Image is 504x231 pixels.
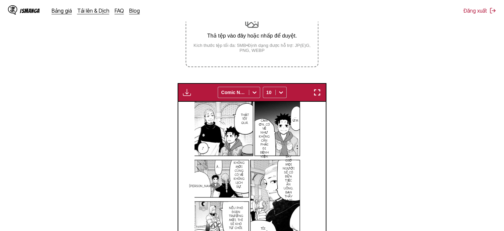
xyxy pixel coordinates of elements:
[215,164,222,170] p: À…
[188,183,216,189] p: [PERSON_NAME].
[257,117,271,160] p: Cảm ơn, có vẻ như không cần phải đi bệnh viện.
[8,5,17,15] img: IsManga Logo
[8,5,52,16] a: IsManga LogoIsManga
[129,7,140,14] a: Blog
[313,88,321,96] img: Enter fullscreen
[183,88,191,96] img: Download translated images
[232,160,246,190] p: Không mời cũng có vẻ không lịch sự.
[52,7,72,14] a: Bảng giá
[115,7,124,14] a: FAQ
[489,7,496,14] img: Sign out
[281,153,296,204] p: Bây giờ mọi người sẽ có bữa tiệc ăn uống, bạn thấy sao?
[20,8,40,14] div: IsManga
[240,112,250,126] p: Thật tốt quá.
[186,33,317,39] p: Thả tệp vào đây hoặc nhấp để duyệt.
[77,7,109,14] a: Tải lên & Dịch
[464,7,496,14] button: Đăng xuất
[291,113,300,124] p: …ừm
[186,43,317,53] small: Kích thước tệp tối đa: 5MB • Định dạng được hỗ trợ: JP(E)G, PNG, WEBP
